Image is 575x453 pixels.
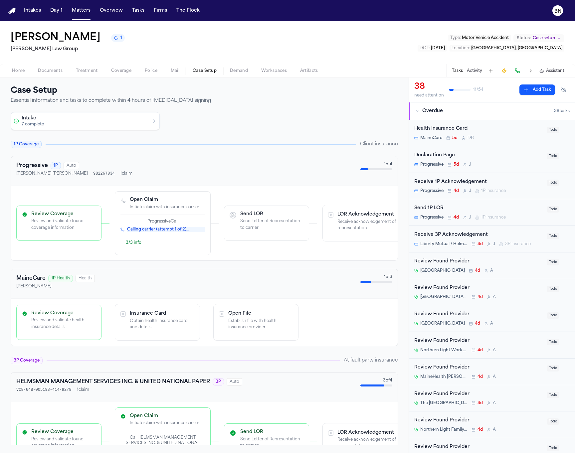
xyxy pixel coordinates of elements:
span: Demand [230,68,248,74]
div: Open task: Receive 1P Acknowledgement [409,173,575,200]
button: Send LORSend Letter of Representation to carrier [230,429,303,449]
span: 4d [478,374,483,379]
span: Auto [227,378,242,385]
span: Home [12,68,25,74]
span: Todo [547,418,559,425]
div: Review Found Provider [414,364,543,372]
span: D B [468,135,474,141]
img: Finch Logo [8,8,16,14]
a: Intakes [21,5,44,17]
span: DOL : [420,46,430,50]
div: Intake [22,115,44,122]
button: LOR AcknowledgementReceive acknowledgement of representation [328,212,402,232]
span: VC8-64B-005193-414-92/8 [16,387,72,392]
button: Send LORSend Letter of Representation to carrier [230,211,303,231]
span: A [493,427,496,432]
h3: Send LOR [240,211,303,217]
span: A [490,321,493,326]
a: Tasks [129,5,147,17]
button: Change status from Case setup [513,34,564,42]
h3: Review Coverage [31,211,96,217]
button: Activity [467,68,482,74]
span: A [490,268,493,273]
span: Todo [547,312,559,319]
span: J [469,188,471,194]
span: J [469,215,471,220]
div: Open task: Review Found Provider [409,411,575,438]
span: [DATE] [431,46,445,50]
span: 1 of 4 [384,162,392,167]
h3: LOR Acknowledgement [337,212,402,218]
span: Status: [517,36,531,41]
h3: Open Claim [130,197,205,203]
p: Receive acknowledgement of representation [337,437,402,450]
span: 3P Insurance [505,241,531,247]
span: Todo [547,259,559,265]
button: Open ClaimInitiate claim with insurance carrier [120,413,205,427]
h3: Insurance Card [130,311,194,317]
div: Open task: Review Found Provider [409,385,575,412]
span: Northern Light Work Health [420,348,468,353]
span: 1 [120,35,122,41]
span: Todo [547,127,559,133]
span: 4d [478,241,483,247]
div: Open task: Review Found Provider [409,252,575,279]
p: Obtain health insurance card and details [130,318,194,331]
p: Calling carrier (attempt 1 of 2)... [127,227,205,232]
p: Send Letter of Representation to carrier [240,218,303,231]
span: Northern Light Family Medicine and Residency [420,427,468,432]
span: Todo [547,286,559,292]
span: A [493,348,496,353]
span: 4d [478,348,483,353]
button: 3/3 info [122,237,145,248]
div: need attention [414,93,444,98]
span: Todo [547,365,559,372]
button: LOR AcknowledgementReceive acknowledgement of representation [328,430,402,450]
div: Open task: Review Found Provider [409,305,575,332]
button: Edit DOL: 2025-07-14 [418,45,447,52]
button: Overview [97,5,125,17]
button: View details for HELMSMAN MANAGEMENT SERVICES INC. & UNITED NATIONAL PAPER [16,378,210,386]
span: At-fault party insurance [344,357,398,364]
h1: [PERSON_NAME] [11,32,100,44]
span: 4d [454,188,459,194]
span: Documents [38,68,63,74]
span: 38 task s [554,108,570,114]
button: Review CoverageReview and validate health insurance details [22,310,96,331]
span: Type : [450,36,461,40]
span: 1P Health [48,275,73,282]
p: Initiate claim with insurance carrier [130,204,205,211]
span: A [493,400,496,406]
div: Open task: Declaration Page [409,146,575,173]
span: Todo [547,206,559,213]
span: 1 claim [77,387,89,392]
span: [GEOGRAPHIC_DATA], [GEOGRAPHIC_DATA] [471,46,562,50]
div: Review Found Provider [414,417,543,424]
span: 4d [478,400,483,406]
div: Declaration Page [414,152,543,159]
span: The [GEOGRAPHIC_DATA] [420,400,468,406]
span: Todo [547,392,559,398]
p: Review and validate found coverage information [31,436,96,449]
span: Motor Vehicle Accident [462,36,509,40]
span: 4d [478,427,483,432]
span: Case setup [533,36,555,41]
div: Receive 1P Acknowledgement [414,178,543,186]
span: Workspaces [261,68,287,74]
span: [GEOGRAPHIC_DATA] [420,268,465,273]
a: Day 1 [48,5,65,17]
span: 5d [454,162,459,167]
span: Progressive [420,162,444,167]
span: Artifacts [300,68,318,74]
button: 1 active task [111,34,125,42]
h1: Case Setup [11,85,211,96]
button: Review CoverageReview and validate found coverage information [22,429,96,449]
span: J [493,241,495,247]
span: J [469,162,471,167]
button: Edit Location: Bangor, ME [450,45,564,52]
button: Open FileEstablish file with health insurance provider [219,311,293,331]
div: Open task: Receive 3P Acknowledgement [409,226,575,252]
span: Health [76,275,95,282]
span: Progressive [420,188,444,194]
div: Open task: Send 1P LOR [409,199,575,226]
